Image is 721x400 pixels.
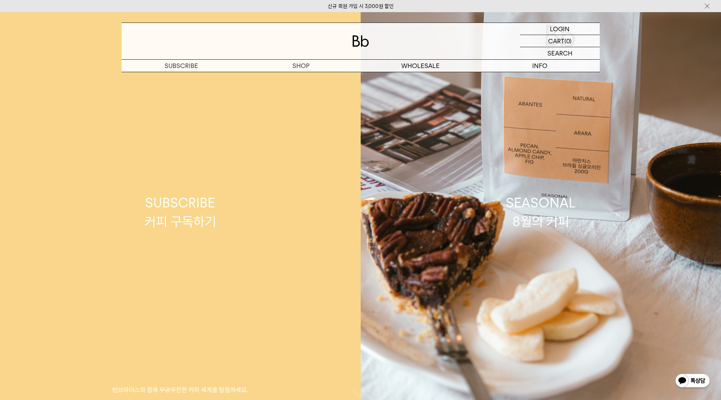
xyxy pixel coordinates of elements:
a: 신규 회원 가입 시 3,000원 할인 [328,3,394,9]
p: LOGIN [550,23,570,35]
p: SEARCH [547,47,572,59]
p: (0) [564,35,572,47]
p: INFO [480,60,600,72]
a: SUBSCRIBE [122,60,241,72]
div: SEASONAL 8월의 커피 [506,194,576,230]
img: 로고 [352,35,369,47]
img: 카카오톡 채널 1:1 채팅 버튼 [675,373,711,390]
a: LOGIN [520,23,600,35]
a: CART (0) [520,35,600,47]
p: CART [548,35,564,47]
p: WHOLESALE [361,60,480,72]
div: SUBSCRIBE 커피 구독하기 [144,194,216,230]
a: SHOP [241,60,361,72]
